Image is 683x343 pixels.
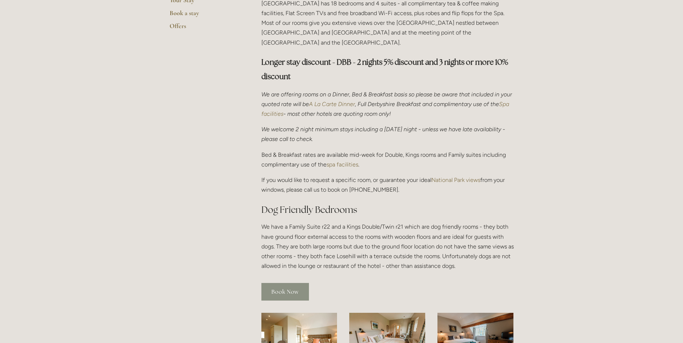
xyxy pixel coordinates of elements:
em: We welcome 2 night minimum stays including a [DATE] night - unless we have late availability - pl... [261,126,507,142]
strong: Longer stay discount - DBB - 2 nights 5% discount and 3 nights or more 10% discount [261,57,509,81]
em: - most other hotels are quoting room only! [283,110,391,117]
p: We have a Family Suite r22 and a Kings Double/Twin r21 which are dog friendly rooms - they both h... [261,222,514,271]
a: A La Carte Dinner [309,101,355,108]
a: Book a stay [170,9,238,22]
a: spa facilities [327,161,358,168]
a: Book Now [261,283,309,301]
a: Offers [170,22,238,35]
em: , Full Derbyshire Breakfast and complimentary use of the [355,101,499,108]
h2: Dog Friendly Bedrooms [261,203,514,216]
em: We are offering rooms on a Dinner, Bed & Breakfast basis so please be aware that included in your... [261,91,513,108]
p: Bed & Breakfast rates are available mid-week for Double, Kings rooms and Family suites including ... [261,150,514,169]
p: If you would like to request a specific room, or guarantee your ideal from your windows, please c... [261,175,514,195]
a: National Park views [431,177,480,183]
